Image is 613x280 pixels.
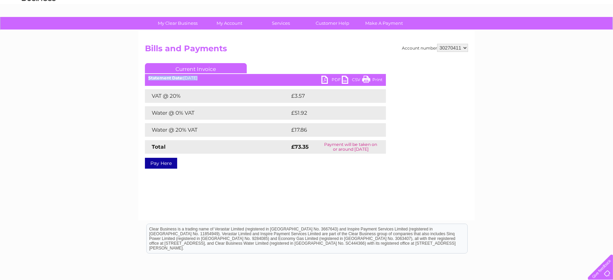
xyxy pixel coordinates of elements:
[305,17,361,30] a: Customer Help
[494,29,506,34] a: Water
[148,75,183,80] b: Statement Date:
[342,76,362,86] a: CSV
[290,106,372,120] td: £51.92
[554,29,564,34] a: Blog
[145,89,290,103] td: VAT @ 20%
[145,123,290,137] td: Water @ 20% VAT
[315,140,386,154] td: Payment will be taken on or around [DATE]
[147,4,467,33] div: Clear Business is a trading name of Verastar Limited (registered in [GEOGRAPHIC_DATA] No. 3667643...
[356,17,412,30] a: Make A Payment
[290,123,372,137] td: £17.86
[145,76,386,80] div: [DATE]
[290,89,370,103] td: £3.57
[145,44,468,57] h2: Bills and Payments
[510,29,525,34] a: Energy
[150,17,206,30] a: My Clear Business
[591,29,607,34] a: Log out
[253,17,309,30] a: Services
[145,106,290,120] td: Water @ 0% VAT
[145,158,177,169] a: Pay Here
[485,3,532,12] a: 0333 014 3131
[362,76,383,86] a: Print
[321,76,342,86] a: PDF
[152,144,166,150] strong: Total
[402,44,468,52] div: Account number
[202,17,258,30] a: My Account
[291,144,309,150] strong: £73.35
[530,29,550,34] a: Telecoms
[568,29,584,34] a: Contact
[21,18,56,38] img: logo.png
[145,63,247,73] a: Current Invoice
